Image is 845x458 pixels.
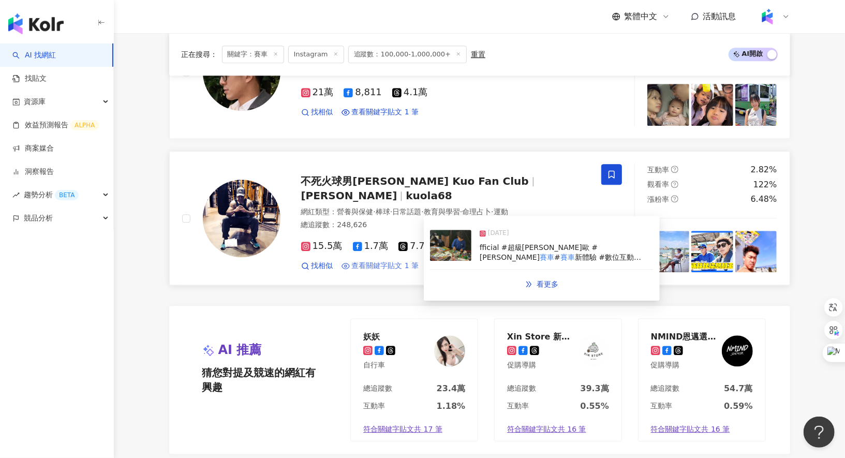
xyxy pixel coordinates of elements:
[363,424,442,435] span: 符合關鍵字貼文共 17 筆
[374,208,376,216] span: ·
[437,401,466,412] div: 1.18%
[337,208,374,216] span: 營養與保健
[12,167,54,177] a: 洞察報告
[55,190,79,200] div: BETA
[406,189,452,202] span: kuola68
[540,253,554,261] mark: 賽車
[348,46,467,63] span: 追蹤數：100,000-1,000,000+
[507,360,574,371] div: 促購導購
[651,383,680,394] div: 總追蹤數
[671,166,678,173] span: question-circle
[12,191,20,199] span: rise
[169,151,790,285] a: KOL Avatar不死火球男[PERSON_NAME] Kuo Fan Club[PERSON_NAME]kuola68網紅類型：營養與保健·棒球·日常話題·教育與學習·命理占卜·運動總追蹤數...
[363,331,395,342] div: 妖妖
[363,360,395,371] div: 自行車
[647,195,669,203] span: 漲粉率
[301,107,333,117] a: 找相似
[647,180,669,188] span: 觀看率
[376,208,390,216] span: 棒球
[12,73,47,84] a: 找貼文
[460,208,462,216] span: ·
[753,179,777,190] div: 122%
[301,175,529,187] span: 不死火球男[PERSON_NAME] Kuo Fan Club
[437,383,465,394] div: 23.4萬
[182,50,218,58] span: 正在搜尋 ：
[651,331,718,342] div: NMIND恩邁選貨店
[639,418,765,441] a: 符合關鍵字貼文共 16 筆
[24,206,53,230] span: 競品分析
[507,401,529,411] div: 互動率
[560,253,575,261] mark: 賽車
[647,231,689,273] img: post-image
[804,417,835,448] iframe: Help Scout Beacon - Open
[578,335,609,366] img: KOL Avatar
[507,424,586,435] span: 符合關鍵字貼文共 16 筆
[494,318,622,441] a: Xin Store 新商店促購導購KOL Avatar總追蹤數39.3萬互動率0.55%符合關鍵字貼文共 16 筆
[647,84,689,126] img: post-image
[390,208,392,216] span: ·
[651,401,673,411] div: 互動率
[363,401,385,411] div: 互動率
[638,318,766,441] a: NMIND恩邁選貨店促購導購KOL Avatar總追蹤數54.7萬互動率0.59%符合關鍵字貼文共 16 筆
[462,208,491,216] span: 命理占卜
[625,11,658,22] span: 繁體中文
[301,261,333,271] a: 找相似
[430,230,471,261] img: post-image
[691,231,733,273] img: post-image
[724,383,752,394] div: 54.7萬
[507,383,536,394] div: 總追蹤數
[724,401,753,412] div: 0.59%
[514,274,569,294] a: double-right看更多
[647,166,669,174] span: 互動率
[494,208,508,216] span: 運動
[671,195,678,202] span: question-circle
[703,11,736,21] span: 活動訊息
[301,189,397,202] span: [PERSON_NAME]
[398,241,434,252] span: 7.7萬
[424,208,460,216] span: 教育與學習
[301,220,589,230] div: 總追蹤數 ： 248,626
[301,207,589,217] div: 網紅類型 ：
[507,331,574,342] div: Xin Store 新商店
[735,84,777,126] img: post-image
[480,243,598,262] span: fficial #超級[PERSON_NAME]歐 #[PERSON_NAME]
[350,318,478,441] a: 妖妖自行車KOL Avatar總追蹤數23.4萬互動率1.18%符合關鍵字貼文共 17 筆
[421,208,423,216] span: ·
[581,383,609,394] div: 39.3萬
[722,335,753,366] img: KOL Avatar
[488,228,509,239] span: [DATE]
[222,46,284,63] span: 關鍵字：賽車
[8,13,64,34] img: logo
[537,280,558,288] span: 看更多
[202,365,322,394] span: 猜您對提及競速的網紅有興趣
[392,208,421,216] span: 日常話題
[491,208,493,216] span: ·
[301,241,343,252] span: 15.5萬
[751,194,777,205] div: 6.48%
[495,418,621,441] a: 符合關鍵字貼文共 16 筆
[24,183,79,206] span: 趨勢分析
[312,261,333,271] span: 找相似
[363,383,392,394] div: 總追蹤數
[471,50,485,58] div: 重置
[12,143,54,154] a: 商案媒合
[288,46,344,63] span: Instagram
[758,7,777,26] img: Kolr%20app%20icon%20%281%29.png
[580,401,609,412] div: 0.55%
[12,120,99,130] a: 效益預測報告ALPHA
[735,231,777,273] img: post-image
[554,253,560,261] span: #
[203,180,280,257] img: KOL Avatar
[24,90,46,113] span: 資源庫
[691,84,733,126] img: post-image
[353,241,389,252] span: 1.7萬
[651,424,730,435] span: 符合關鍵字貼文共 16 筆
[392,87,428,98] span: 4.1萬
[351,418,478,441] a: 符合關鍵字貼文共 17 筆
[342,107,419,117] a: 查看關鍵字貼文 1 筆
[751,164,777,175] div: 2.82%
[12,50,56,61] a: searchAI 找網紅
[352,107,419,117] span: 查看關鍵字貼文 1 筆
[312,107,333,117] span: 找相似
[651,360,718,371] div: 促購導購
